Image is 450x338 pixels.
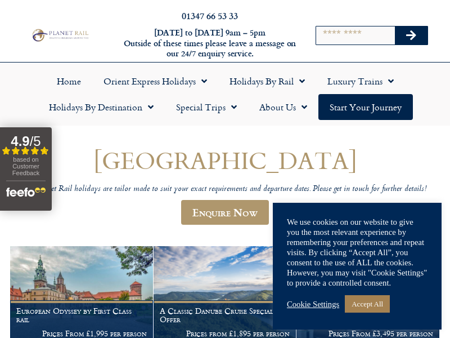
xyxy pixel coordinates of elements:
[218,68,316,94] a: Holidays by Rail
[316,68,405,94] a: Luxury Trains
[30,28,90,42] img: Planet Rail Train Holidays Logo
[10,184,440,195] p: All Planet Rail holidays are tailor made to suit your exact requirements and departure dates. Ple...
[395,26,427,45] button: Search
[287,217,427,288] div: We use cookies on our website to give you the most relevant experience by remembering your prefer...
[38,94,165,120] a: Holidays by Destination
[10,147,440,174] h1: [GEOGRAPHIC_DATA]
[318,94,413,120] a: Start your Journey
[181,200,269,225] a: Enquire Now
[46,68,92,94] a: Home
[16,306,147,324] h1: European Odyssey by First Class rail
[16,329,147,338] p: Prices From £1,995 per person
[160,329,290,338] p: Prices from £1,895 per person
[303,329,433,338] p: Prices From £3,495 per person
[160,306,290,324] h1: A Classic Danube Cruise Special Offer
[6,68,444,120] nav: Menu
[182,9,238,22] a: 01347 66 53 33
[345,295,390,313] a: Accept All
[165,94,248,120] a: Special Trips
[92,68,218,94] a: Orient Express Holidays
[287,299,339,309] a: Cookie Settings
[248,94,318,120] a: About Us
[123,28,297,59] h6: [DATE] to [DATE] 9am – 5pm Outside of these times please leave a message on our 24/7 enquiry serv...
